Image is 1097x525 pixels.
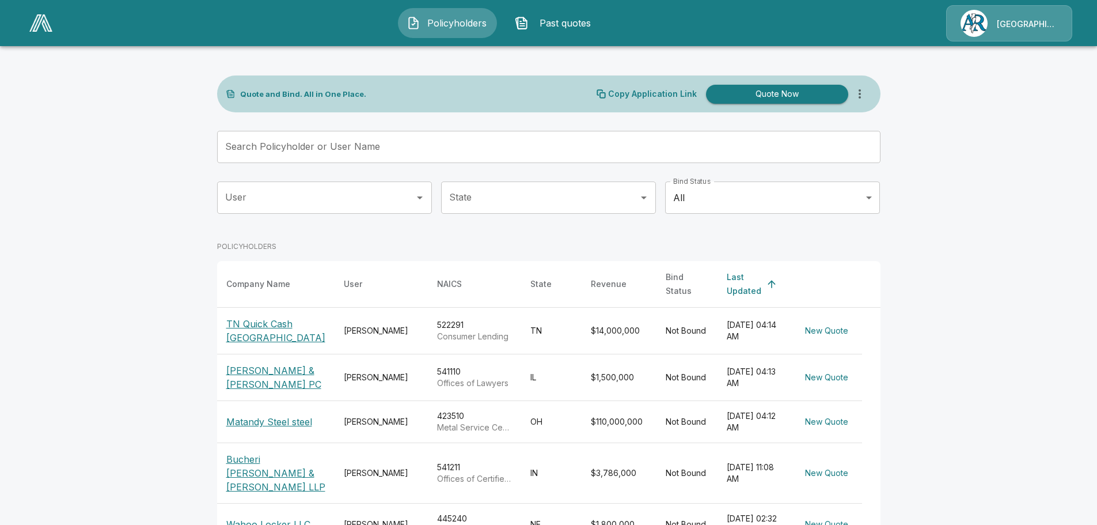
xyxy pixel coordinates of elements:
[727,270,761,298] div: Last Updated
[533,16,597,30] span: Past quotes
[217,241,276,252] p: POLICYHOLDERS
[437,277,462,291] div: NAICS
[412,190,428,206] button: Open
[673,176,711,186] label: Bind Status
[530,277,552,291] div: State
[582,401,656,443] td: $110,000,000
[656,308,718,354] td: Not Bound
[425,16,488,30] span: Policyholders
[437,331,512,342] p: Consumer Lending
[636,190,652,206] button: Open
[344,325,419,337] div: [PERSON_NAME]
[437,410,512,433] div: 423510
[656,401,718,443] td: Not Bound
[665,182,880,214] div: All
[656,354,718,401] td: Not Bound
[706,85,848,104] button: Quote Now
[344,277,362,291] div: User
[608,90,697,98] p: Copy Application Link
[848,82,871,105] button: more
[407,16,420,30] img: Policyholders Icon
[591,277,627,291] div: Revenue
[437,473,512,485] p: Offices of Certified Public Accountants
[521,401,582,443] td: OH
[29,14,52,32] img: AA Logo
[582,308,656,354] td: $14,000,000
[226,364,325,391] p: [PERSON_NAME] & [PERSON_NAME] PC
[718,308,791,354] td: [DATE] 04:14 AM
[437,366,512,389] div: 541110
[521,308,582,354] td: TN
[226,317,325,345] p: TN Quick Cash [GEOGRAPHIC_DATA]
[800,367,853,388] button: New Quote
[398,8,497,38] button: Policyholders IconPolicyholders
[800,320,853,342] button: New Quote
[800,411,853,433] button: New Quote
[226,452,325,494] p: Bucheri [PERSON_NAME] & [PERSON_NAME] LLP
[582,443,656,504] td: $3,786,000
[344,372,419,383] div: [PERSON_NAME]
[718,401,791,443] td: [DATE] 04:12 AM
[656,261,718,308] th: Bind Status
[800,463,853,484] button: New Quote
[515,16,529,30] img: Past quotes Icon
[656,443,718,504] td: Not Bound
[506,8,605,38] button: Past quotes IconPast quotes
[718,354,791,401] td: [DATE] 04:13 AM
[226,415,312,429] p: Matandy Steel steel
[521,443,582,504] td: IN
[226,277,290,291] div: Company Name
[437,462,512,485] div: 541211
[437,319,512,342] div: 522291
[437,422,512,433] p: Metal Service Centers and Other Metal Merchant Wholesalers
[437,377,512,389] p: Offices of Lawyers
[582,354,656,401] td: $1,500,000
[521,354,582,401] td: IL
[701,85,848,104] a: Quote Now
[344,467,419,479] div: [PERSON_NAME]
[240,90,366,98] p: Quote and Bind. All in One Place.
[718,443,791,504] td: [DATE] 11:08 AM
[344,416,419,428] div: [PERSON_NAME]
